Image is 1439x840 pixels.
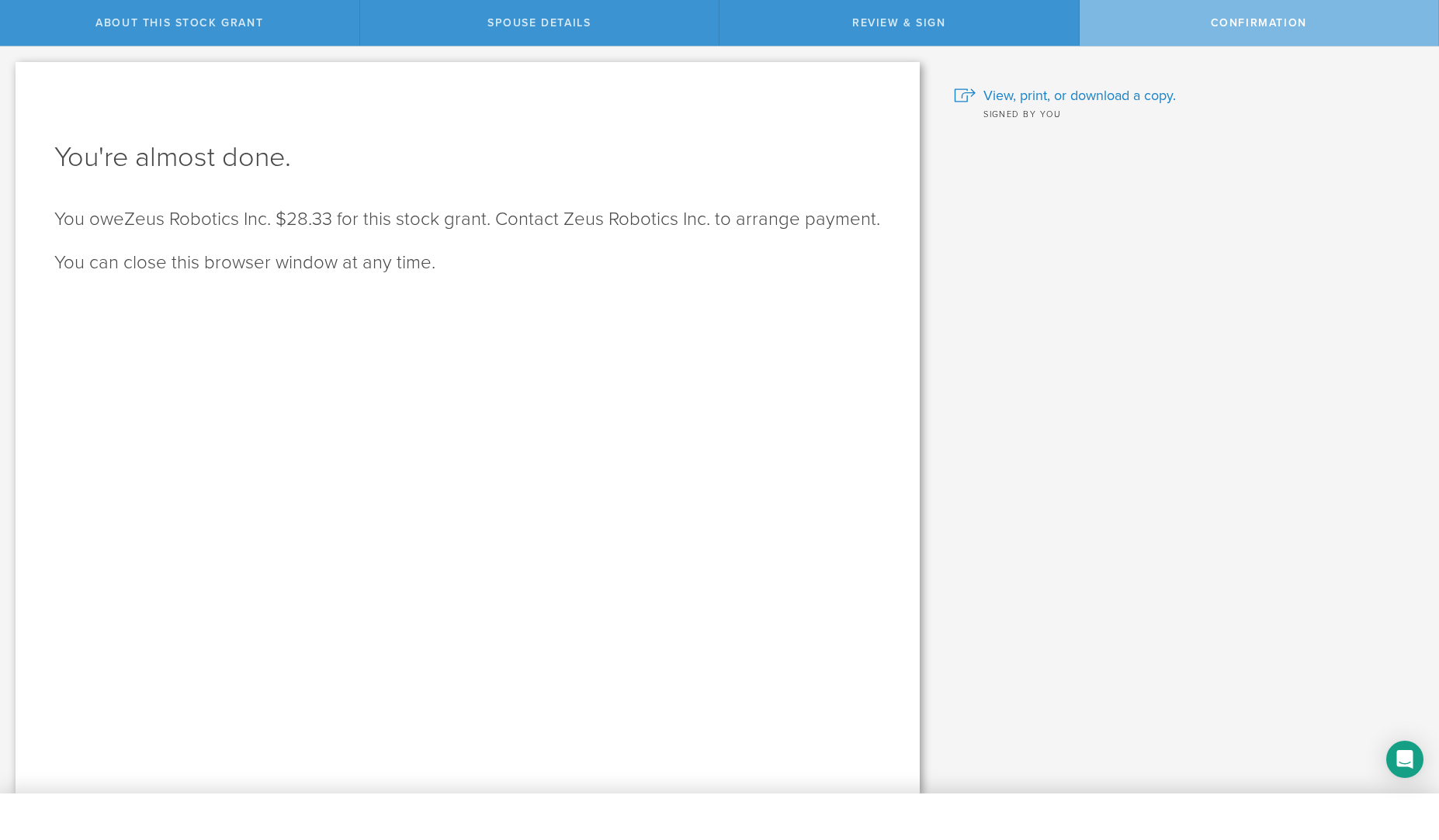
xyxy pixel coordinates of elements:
span: Review & Sign [852,16,946,29]
p: You can close this browser window at any time. [54,251,881,275]
span: Confirmation [1211,16,1307,29]
div: Open Intercom Messenger [1386,741,1423,778]
p: Zeus Robotics Inc. $28.33 for this stock grant. Contact Zeus Robotics Inc. to arrange payment. [54,207,881,232]
span: View, print, or download a copy. [983,85,1176,105]
div: Signed by you [954,105,1416,121]
h1: You're almost done. [54,139,881,176]
span: About this stock grant [95,16,263,29]
span: Spouse Details [487,16,591,29]
span: You owe [54,208,124,230]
